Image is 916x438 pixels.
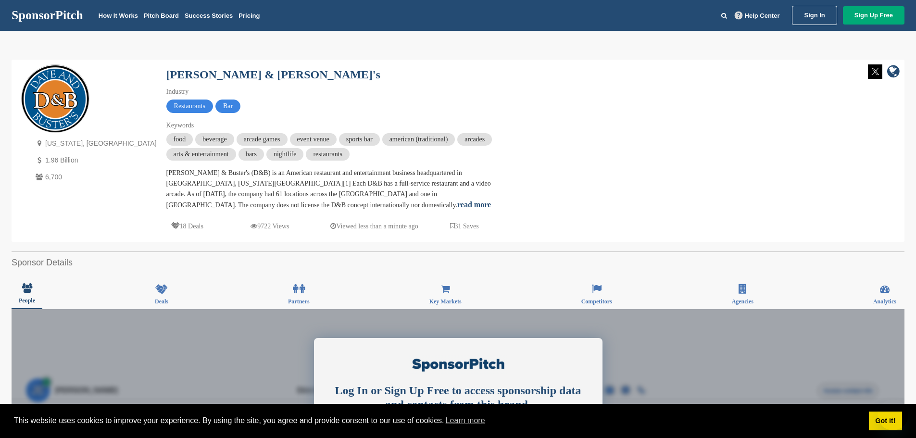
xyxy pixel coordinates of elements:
div: [PERSON_NAME] & Buster's (D&B) is an American restaurant and entertainment business headquartered... [166,168,503,211]
iframe: Button to launch messaging window [878,400,908,430]
a: SponsorPitch [12,9,83,22]
p: [US_STATE], [GEOGRAPHIC_DATA] [33,138,157,150]
span: sports bar [339,133,380,146]
span: Agencies [732,299,753,304]
div: Industry [166,87,503,97]
p: 6,700 [33,171,157,183]
p: 31 Saves [450,220,479,232]
p: 18 Deals [171,220,203,232]
span: arcade games [237,133,288,146]
a: Pitch Board [144,12,179,19]
span: american (traditional) [382,133,455,146]
a: [PERSON_NAME] & [PERSON_NAME]'s [166,68,380,81]
span: event venue [290,133,337,146]
a: Sign In [792,6,837,25]
h2: Sponsor Details [12,256,904,269]
a: dismiss cookie message [869,412,902,431]
div: Log In or Sign Up Free to access sponsorship data and contacts from this brand. [331,384,586,412]
span: arts & entertainment [166,148,236,161]
p: 1.96 Billion [33,154,157,166]
a: company link [887,64,900,80]
span: Competitors [581,299,612,304]
a: read more [457,200,491,209]
span: Analytics [873,299,896,304]
a: How It Works [99,12,138,19]
span: People [19,298,35,303]
span: restaurants [306,148,350,161]
img: Sponsorpitch & Dave & Buster's [22,65,89,133]
p: Viewed less than a minute ago [330,220,418,232]
a: Help Center [733,10,782,21]
span: Partners [288,299,310,304]
span: Deals [155,299,168,304]
span: nightlife [266,148,303,161]
a: learn more about cookies [444,413,487,428]
img: Twitter white [868,64,882,79]
span: Bar [215,100,240,113]
span: beverage [195,133,234,146]
span: Restaurants [166,100,213,113]
a: Pricing [238,12,260,19]
p: 9722 Views [251,220,289,232]
a: Success Stories [185,12,233,19]
div: Keywords [166,120,503,131]
a: Sign Up Free [843,6,904,25]
span: arcades [457,133,492,146]
span: food [166,133,193,146]
span: bars [238,148,264,161]
span: This website uses cookies to improve your experience. By using the site, you agree and provide co... [14,413,861,428]
span: Key Markets [429,299,462,304]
